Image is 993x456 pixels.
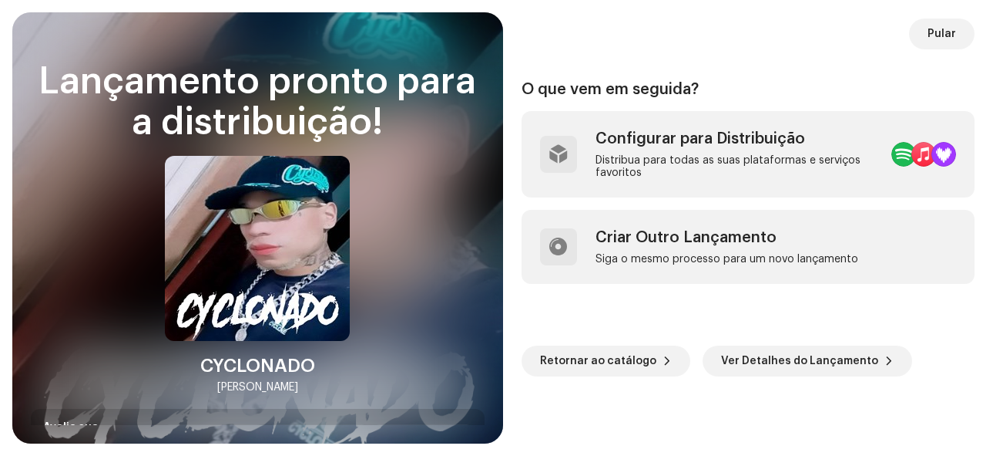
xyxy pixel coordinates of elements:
div: [PERSON_NAME] [217,378,298,397]
div: Siga o mesmo processo para um novo lançamento [595,253,858,265]
div: O que vem em seguida? [522,80,975,99]
div: Distribua para todas as suas plataformas e serviços favoritos [595,154,880,179]
button: Retornar ao catálogo [522,346,690,377]
span: Ver Detalhes do Lançamento [721,346,878,377]
button: Pular [909,19,975,49]
div: Lançamento pronto para a distribuição! [31,62,485,144]
div: Configurar para Distribuição [595,130,880,148]
div: CYCLONADO [200,353,315,378]
button: Ver Detalhes do Lançamento [703,346,912,377]
re-a-post-create-item: Configurar para Distribuição [522,111,975,198]
img: 539bb7d3-29f1-4013-9657-43283184a975 [165,156,350,341]
span: Pular [928,19,956,49]
re-a-post-create-item: Criar Outro Lançamento [522,210,975,284]
div: Criar Outro Lançamento [595,228,858,247]
span: Retornar ao catálogo [540,346,656,377]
